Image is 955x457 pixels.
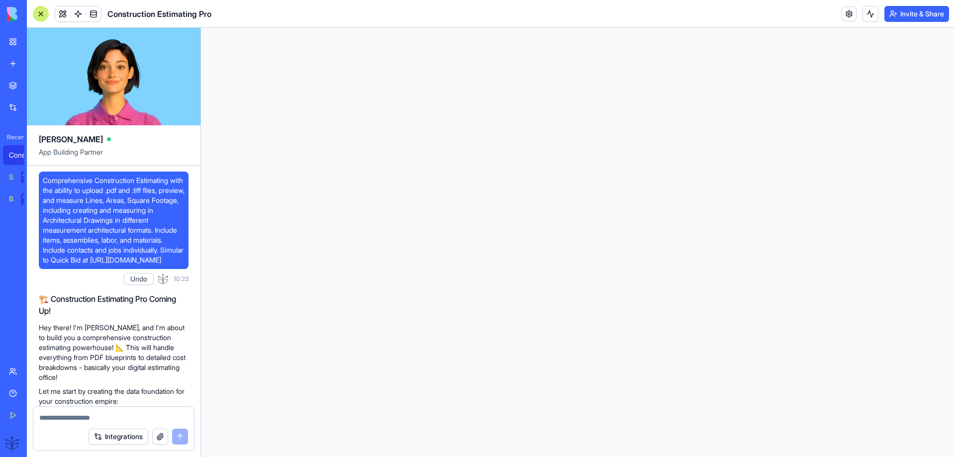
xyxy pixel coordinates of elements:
iframe: To enrich screen reader interactions, please activate Accessibility in Grammarly extension settings [201,28,955,457]
img: ACg8ocJXc4biGNmL-6_84M9niqKohncbsBQNEji79DO8k46BE60Re2nP=s96-c [158,273,170,285]
a: Social Media Content GeneratorTRY [3,167,43,187]
div: Blog Generation Pro [9,194,14,204]
img: ACg8ocJXc4biGNmL-6_84M9niqKohncbsBQNEji79DO8k46BE60Re2nP=s96-c [5,435,21,451]
h2: 🏗️ Construction Estimating Pro Coming Up! [39,293,189,317]
span: Recent [3,133,24,141]
div: Construction Estimating Pro [9,150,37,160]
p: Hey there! I'm [PERSON_NAME], and I'm about to build you a comprehensive construction estimating ... [39,323,189,382]
span: Construction Estimating Pro [107,8,211,20]
button: Undo [124,273,154,285]
img: logo [7,7,69,21]
button: Invite & Share [884,6,949,22]
span: Comprehensive Construction Estimating with the ability to upload .pdf and .tiff files, preview, a... [43,176,185,265]
span: App Building Partner [39,147,189,165]
div: TRY [21,193,37,205]
span: [PERSON_NAME] [39,133,103,145]
p: Let me start by creating the data foundation for your construction empire: [39,386,189,406]
a: Construction Estimating Pro [3,145,43,165]
div: TRY [21,171,37,183]
a: Blog Generation ProTRY [3,189,43,209]
div: Social Media Content Generator [9,172,14,182]
span: 10:23 [174,275,189,283]
button: Integrations [89,429,148,445]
